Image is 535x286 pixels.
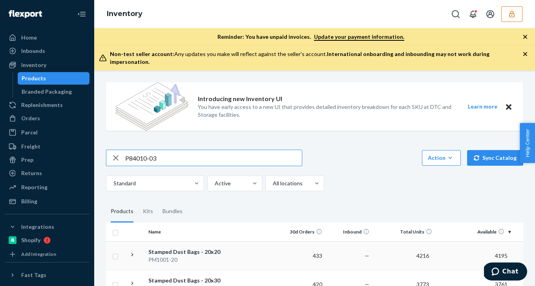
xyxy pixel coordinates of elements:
[372,223,435,241] th: Total Units
[115,82,188,131] img: new-reports-banner-icon.82668bd98b6a51aee86340f2a7b77ae3.png
[9,10,42,18] img: Flexport logo
[5,99,89,111] a: Replenishments
[21,129,38,136] div: Parcel
[74,6,89,22] button: Close Navigation
[21,143,40,150] div: Freight
[100,3,149,25] ol: breadcrumbs
[21,271,46,279] div: Fast Tags
[465,6,481,22] button: Open notifications
[5,112,89,125] a: Orders
[5,31,89,44] a: Home
[214,179,215,187] input: Active
[278,223,325,241] th: 30d Orders
[21,223,54,231] div: Integrations
[467,150,523,166] button: Sync Catalog
[143,201,153,223] div: Kits
[110,51,174,57] span: Non-test seller account:
[5,181,89,194] a: Reporting
[422,150,461,166] button: Action
[5,250,89,259] a: Add Integration
[325,223,372,241] th: Inbound
[428,154,455,162] div: Action
[5,59,89,71] a: Inventory
[435,223,514,241] th: Available
[492,252,511,259] span: 4195
[21,101,63,109] div: Replenishments
[21,114,40,122] div: Orders
[21,197,37,205] div: Billing
[148,277,230,284] div: Stamped Dust Bags - 20x30
[148,248,230,256] div: Stamped Dust Bags - 20x20
[278,241,325,270] td: 433
[163,201,183,223] div: Bundles
[217,33,404,41] p: Reminder: You have unpaid invoices.
[5,140,89,153] a: Freight
[148,256,230,264] div: PM1001-20
[5,195,89,208] a: Billing
[107,9,142,18] a: Inventory
[22,74,46,82] div: Products
[18,72,90,85] a: Products
[18,85,90,98] a: Branded Packaging
[448,6,464,22] button: Open Search Box
[5,154,89,166] a: Prep
[21,183,47,191] div: Reporting
[21,251,56,257] div: Add Integration
[125,150,302,166] input: Search inventory by name or sku
[504,102,514,112] button: Close
[21,236,40,244] div: Shopify
[21,34,37,42] div: Home
[21,169,42,177] div: Returns
[145,223,234,241] th: Name
[314,33,404,41] a: Update your payment information.
[5,234,89,246] a: Shopify
[272,179,273,187] input: All locations
[198,103,453,119] p: You have early access to a new UI that provides detailed inventory breakdown for each SKU at DTC ...
[365,252,369,259] span: —
[5,269,89,281] button: Fast Tags
[110,50,522,66] div: Any updates you make will reflect against the seller's account.
[21,61,46,69] div: Inventory
[463,102,502,112] button: Learn more
[198,94,282,103] p: Introducing new Inventory UI
[482,6,498,22] button: Open account menu
[21,156,33,164] div: Prep
[520,123,535,163] button: Help Center
[5,167,89,179] a: Returns
[21,47,45,55] div: Inbounds
[5,221,89,233] button: Integrations
[5,126,89,139] a: Parcel
[484,262,527,282] iframe: Opens a widget where you can chat to one of our agents
[413,252,432,259] span: 4216
[111,201,133,223] div: Products
[22,88,72,96] div: Branded Packaging
[5,45,89,57] a: Inbounds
